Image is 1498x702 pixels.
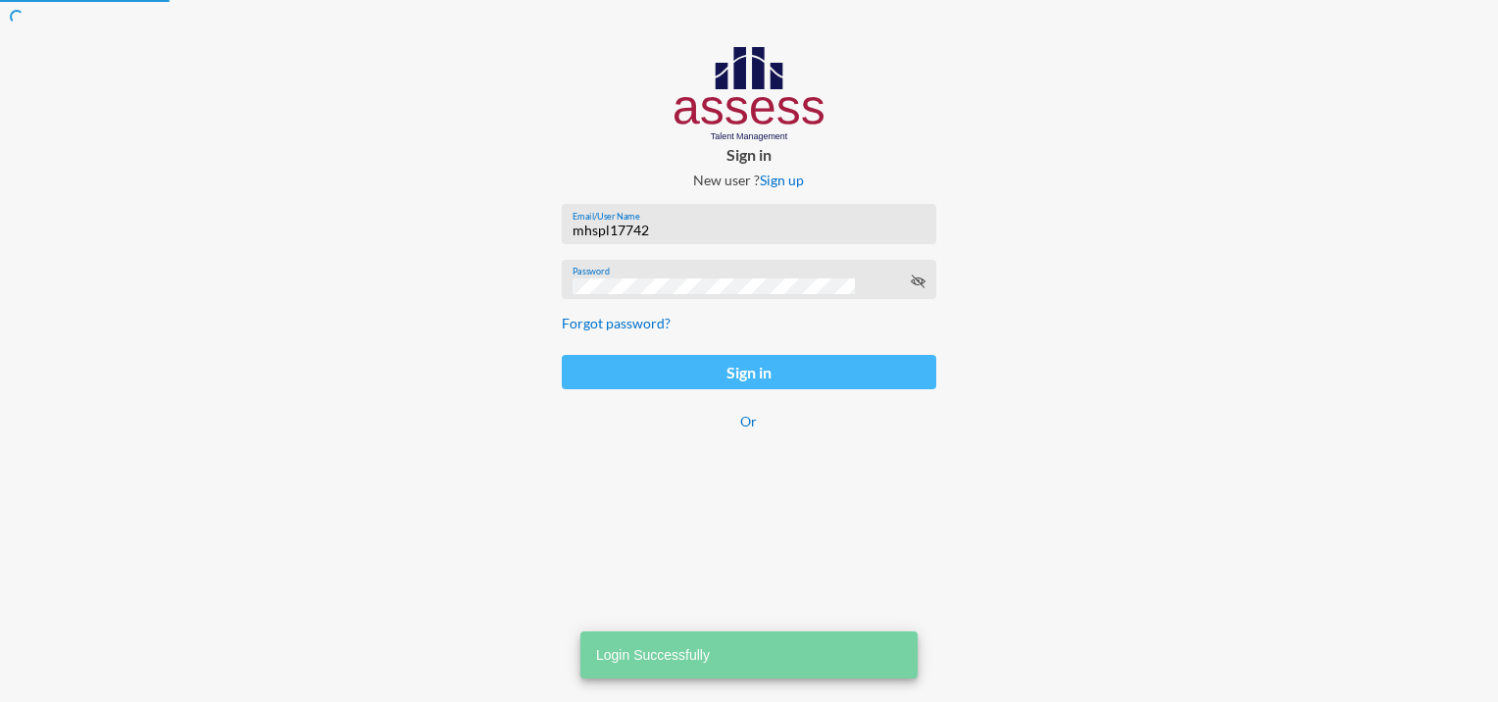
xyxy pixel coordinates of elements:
a: Forgot password? [562,315,671,331]
input: Email/User Name [573,223,925,238]
button: Sign in [562,355,935,389]
span: Login Successfully [596,645,710,665]
p: New user ? [546,172,951,188]
img: AssessLogoo.svg [674,47,824,141]
p: Sign in [546,145,951,164]
a: Sign up [760,172,804,188]
p: Or [562,413,935,429]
